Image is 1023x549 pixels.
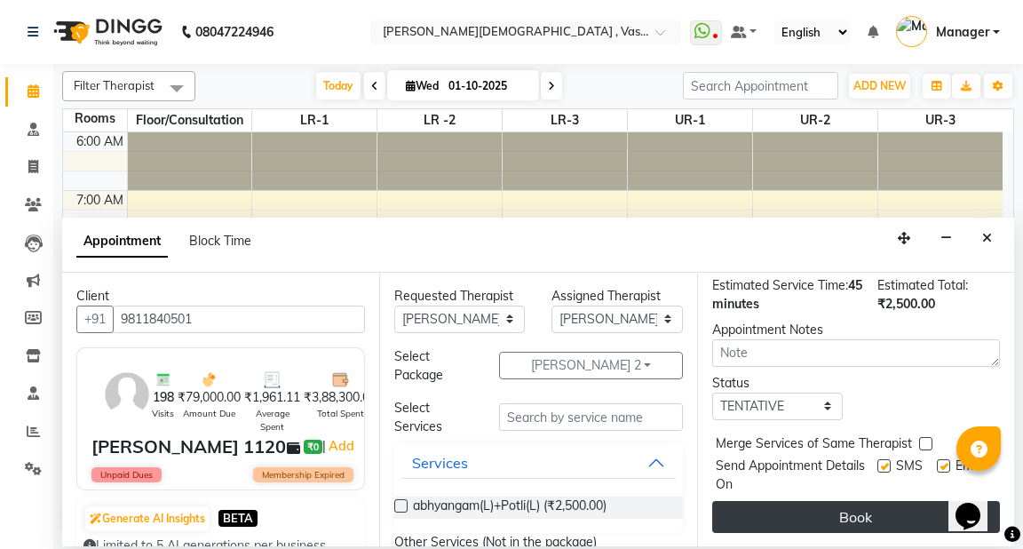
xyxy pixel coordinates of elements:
a: Add [326,435,357,457]
div: Appointment Notes [712,321,1000,339]
button: ADD NEW [849,74,910,99]
button: [PERSON_NAME] 2 [499,352,682,379]
div: 7:00 AM [73,191,127,210]
span: Filter Therapist [74,78,155,92]
span: Email [956,457,986,494]
input: Search by service name [499,403,682,431]
span: UR-2 [753,109,877,131]
span: Send Appointment Details On [716,457,870,494]
img: avatar [101,369,153,420]
span: Average Spent [244,407,300,434]
span: ₹2,500.00 [877,296,935,312]
div: Requested Therapist [394,287,525,306]
div: Rooms [63,109,127,128]
b: 08047224946 [195,7,274,57]
span: UR-1 [628,109,752,131]
span: ₹3,88,300.00 [304,388,377,407]
span: Total Spent [317,407,364,420]
span: | [322,435,357,457]
span: UR-3 [878,109,1003,131]
div: Status [712,374,843,393]
div: Select Package [381,347,486,385]
button: Book [712,501,1000,533]
iframe: chat widget [948,478,1005,531]
span: ₹1,961.11 [244,388,300,407]
div: Client [76,287,365,306]
span: ADD NEW [853,79,906,92]
button: Generate AI Insights [85,506,210,531]
span: ₹79,000.00 [178,388,241,407]
span: Floor/Consultation [128,109,252,131]
span: LR-3 [503,109,627,131]
input: Search Appointment [683,72,838,99]
span: Appointment [76,226,168,258]
span: BETA [218,510,258,527]
span: Today [316,72,361,99]
span: LR -2 [377,109,502,131]
button: +91 [76,306,114,333]
span: Estimated Service Time: [712,277,848,293]
span: Estimated Total: [877,277,968,293]
span: Unpaid Dues [91,467,162,482]
span: 45 minutes [712,277,862,312]
span: ₹0 [304,440,322,454]
span: abhyangam(L)+Potli(L) (₹2,500.00) [413,497,607,519]
span: Merge Services of Same Therapist [716,434,912,457]
button: Close [974,225,1000,252]
span: 198 [153,388,174,407]
input: Search by Name/Mobile/Email/Code [113,306,365,333]
div: Select Services [381,399,486,436]
div: 6:00 AM [73,132,127,151]
img: Manager [896,16,927,47]
span: SMS [896,457,923,494]
span: LR-1 [252,109,377,131]
img: logo [45,7,167,57]
div: Assigned Therapist [551,287,682,306]
div: Services [412,452,468,473]
span: Membership Expired [253,467,353,482]
span: Amount Due [183,407,235,420]
button: Services [401,447,675,479]
span: Wed [401,79,443,92]
span: Manager [936,23,989,42]
span: Block Time [189,233,251,249]
div: [PERSON_NAME] 1120 [91,434,286,460]
input: 2025-10-01 [443,73,532,99]
span: Visits [152,407,174,420]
